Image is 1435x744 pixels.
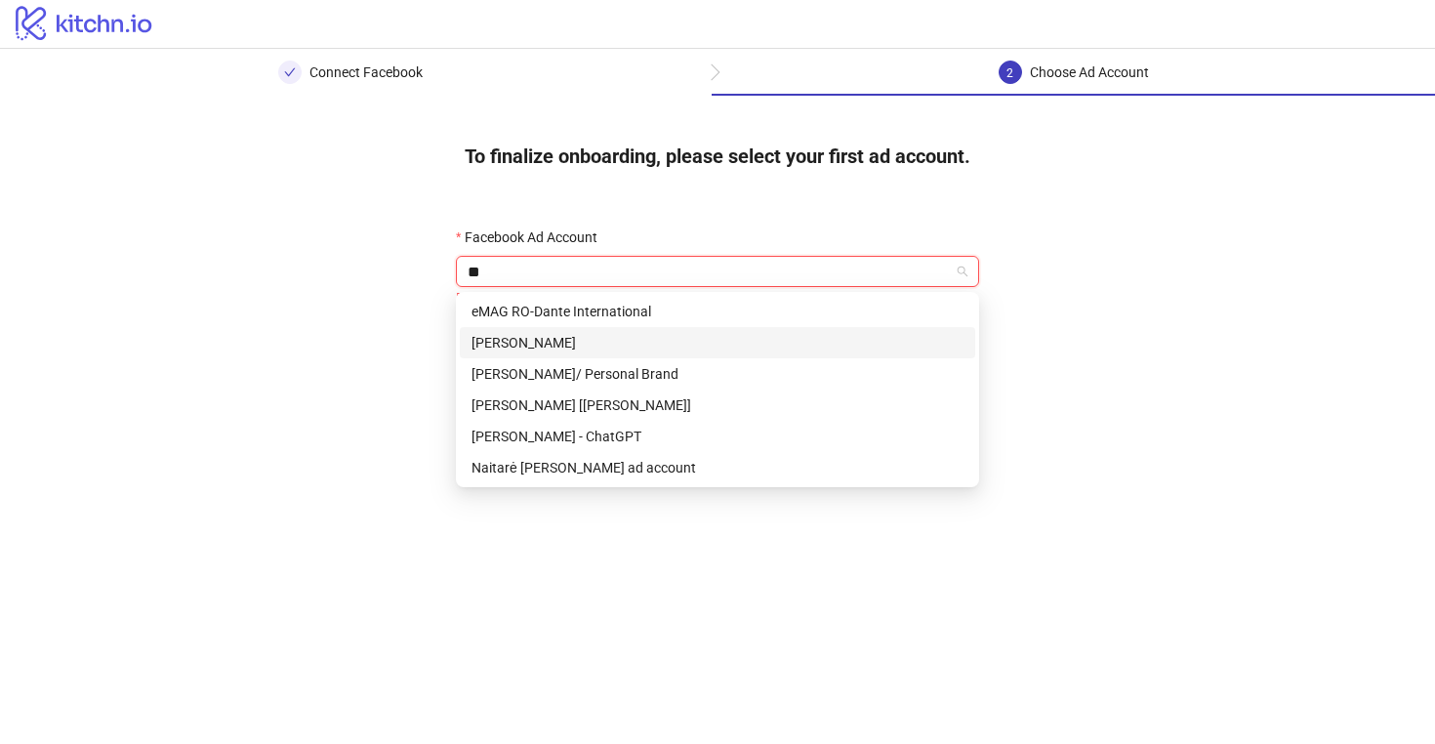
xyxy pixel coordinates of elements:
div: Darius Lukas - ChatGPT [460,421,975,452]
div: [PERSON_NAME]/ Personal Brand [471,363,963,385]
label: Facebook Ad Account [456,227,610,248]
div: eMAG RO-Dante International [460,296,975,327]
h4: To finalize onboarding, please select your first ad account. [433,127,1002,186]
div: Deividas Tokaris [460,327,975,358]
div: Naitarė [PERSON_NAME] ad account [471,457,963,478]
input: Facebook Ad Account [468,257,950,286]
span: check [284,66,296,78]
div: Naitarė Daukėlaitė ad account [460,452,975,483]
div: [PERSON_NAME] [471,332,963,353]
div: Darius Lukas/ Personal Brand [460,358,975,390]
div: eMAG RO-Dante International [471,301,963,322]
div: Choose Ad Account [1030,61,1149,84]
div: Connect Facebook [309,61,423,84]
span: 2 [1006,66,1013,80]
div: [PERSON_NAME] [[PERSON_NAME]] [471,394,963,416]
div: [PERSON_NAME] - ChatGPT [471,426,963,447]
div: Darius Lukas [Httpool] [460,390,975,421]
div: Please select an ad account [456,287,979,309]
